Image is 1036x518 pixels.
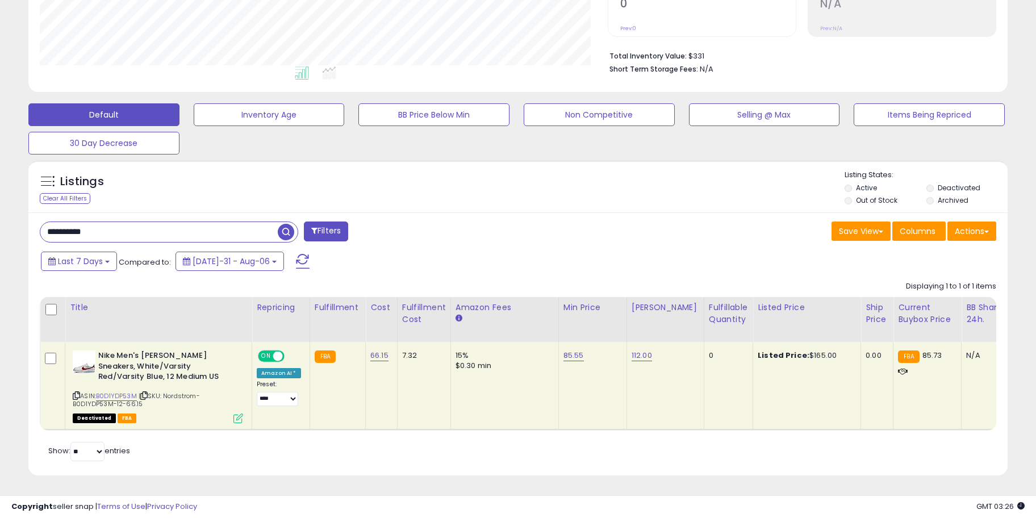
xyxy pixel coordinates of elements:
small: Prev: 0 [620,25,636,32]
div: Repricing [257,302,305,314]
button: Last 7 Days [41,252,117,271]
div: Fulfillment [315,302,361,314]
span: FBA [118,413,137,423]
div: Fulfillment Cost [402,302,446,325]
strong: Copyright [11,501,53,512]
b: Listed Price: [758,350,809,361]
button: 30 Day Decrease [28,132,179,154]
span: All listings that are unavailable for purchase on Amazon for any reason other than out-of-stock [73,413,116,423]
div: Ship Price [866,302,888,325]
a: B0D1YDP53M [96,391,137,401]
div: Fulfillable Quantity [709,302,748,325]
button: Actions [947,222,996,241]
div: Title [70,302,247,314]
small: FBA [898,350,919,363]
p: Listing States: [845,170,1007,181]
a: 112.00 [632,350,652,361]
label: Out of Stock [856,195,897,205]
div: Amazon Fees [456,302,554,314]
button: BB Price Below Min [358,103,509,126]
button: Non Competitive [524,103,675,126]
small: FBA [315,350,336,363]
div: ASIN: [73,350,243,422]
div: 15% [456,350,550,361]
div: Displaying 1 to 1 of 1 items [906,281,996,292]
div: Listed Price [758,302,856,314]
h5: Listings [60,174,104,190]
button: Save View [832,222,891,241]
span: N/A [700,64,713,74]
button: Selling @ Max [689,103,840,126]
div: 0.00 [866,350,884,361]
button: Columns [892,222,946,241]
div: Amazon AI * [257,368,301,378]
label: Deactivated [938,183,980,193]
span: ON [259,352,273,361]
b: Nike Men's [PERSON_NAME] Sneakers, White/Varsity Red/Varsity Blue, 12 Medium US [98,350,236,385]
div: $165.00 [758,350,852,361]
div: Preset: [257,381,301,406]
span: Compared to: [119,257,171,268]
button: Items Being Repriced [854,103,1005,126]
a: 66.15 [370,350,389,361]
label: Active [856,183,877,193]
span: 2025-08-14 03:26 GMT [976,501,1025,512]
div: 7.32 [402,350,442,361]
div: Current Buybox Price [898,302,956,325]
div: Clear All Filters [40,193,90,204]
b: Short Term Storage Fees: [609,64,698,74]
a: Privacy Policy [147,501,197,512]
span: Show: entries [48,445,130,456]
div: Cost [370,302,392,314]
b: Total Inventory Value: [609,51,687,61]
label: Archived [938,195,968,205]
div: $0.30 min [456,361,550,371]
img: 31MbDZRx9rL._SL40_.jpg [73,350,95,373]
div: 0 [709,350,744,361]
button: Inventory Age [194,103,345,126]
a: Terms of Use [97,501,145,512]
span: OFF [283,352,301,361]
button: Filters [304,222,348,241]
span: | SKU: Nordstrom-B0D1YDP53M-12-66.15 [73,391,200,408]
button: Default [28,103,179,126]
div: N/A [966,350,1004,361]
span: Columns [900,225,935,237]
span: Last 7 Days [58,256,103,267]
button: [DATE]-31 - Aug-06 [176,252,284,271]
div: seller snap | | [11,502,197,512]
small: Prev: N/A [820,25,842,32]
span: 85.73 [922,350,942,361]
div: BB Share 24h. [966,302,1008,325]
div: Min Price [563,302,622,314]
a: 85.55 [563,350,584,361]
div: [PERSON_NAME] [632,302,699,314]
small: Amazon Fees. [456,314,462,324]
span: [DATE]-31 - Aug-06 [193,256,270,267]
li: $331 [609,48,988,62]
